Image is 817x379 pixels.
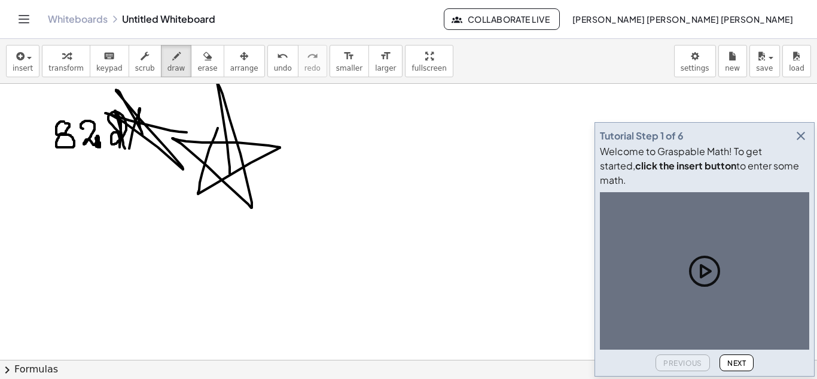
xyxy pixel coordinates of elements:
[330,45,369,77] button: format_sizesmaller
[224,45,265,77] button: arrange
[336,64,362,72] span: smaller
[96,64,123,72] span: keypad
[42,45,90,77] button: transform
[48,13,108,25] a: Whiteboards
[789,64,804,72] span: load
[167,64,185,72] span: draw
[230,64,258,72] span: arrange
[90,45,129,77] button: keyboardkeypad
[782,45,811,77] button: load
[562,8,803,30] button: [PERSON_NAME] [PERSON_NAME] [PERSON_NAME]
[727,359,746,368] span: Next
[718,45,747,77] button: new
[191,45,224,77] button: erase
[572,14,793,25] span: [PERSON_NAME] [PERSON_NAME] [PERSON_NAME]
[405,45,453,77] button: fullscreen
[6,45,39,77] button: insert
[304,64,321,72] span: redo
[444,8,560,30] button: Collaborate Live
[681,64,709,72] span: settings
[720,354,754,371] button: Next
[14,10,33,29] button: Toggle navigation
[454,14,550,25] span: Collaborate Live
[129,45,161,77] button: scrub
[411,64,446,72] span: fullscreen
[197,64,217,72] span: erase
[674,45,716,77] button: settings
[375,64,396,72] span: larger
[161,45,192,77] button: draw
[635,159,736,172] b: click the insert button
[307,49,318,63] i: redo
[103,49,115,63] i: keyboard
[749,45,780,77] button: save
[725,64,740,72] span: new
[600,129,684,143] div: Tutorial Step 1 of 6
[267,45,298,77] button: undoundo
[380,49,391,63] i: format_size
[274,64,292,72] span: undo
[298,45,327,77] button: redoredo
[13,64,33,72] span: insert
[600,144,809,187] div: Welcome to Graspable Math! To get started, to enter some math.
[277,49,288,63] i: undo
[343,49,355,63] i: format_size
[368,45,403,77] button: format_sizelarger
[48,64,84,72] span: transform
[135,64,155,72] span: scrub
[756,64,773,72] span: save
